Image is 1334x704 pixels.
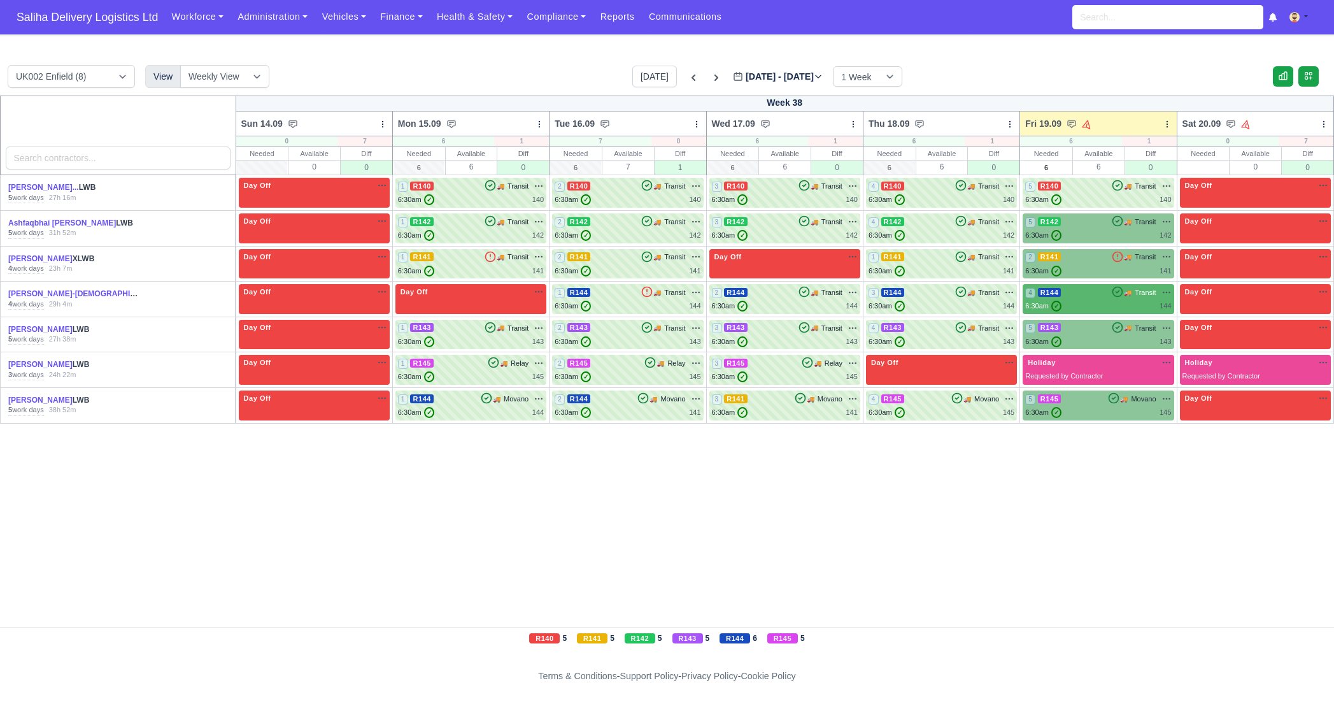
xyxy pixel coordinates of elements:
span: 🚚 [656,359,664,368]
span: R142 [724,217,748,226]
span: 🚚 [811,323,818,333]
a: [PERSON_NAME]-[DEMOGRAPHIC_DATA]... [8,289,169,298]
div: LWB [8,324,141,335]
span: Relay [667,358,685,369]
div: 6:30am [1025,266,1061,277]
div: XLWB [8,254,141,264]
a: Administration [231,4,315,29]
span: Day Off [241,217,274,226]
span: 1 [555,288,565,298]
span: Transit [978,323,999,334]
a: Vehicles [315,4,373,29]
span: Movano [974,394,999,405]
span: 1 [398,182,408,192]
div: 6 [916,160,968,173]
button: [DATE] [632,66,677,87]
a: Support Policy [620,671,679,681]
strong: 5 [8,194,12,201]
span: 🚚 [653,217,661,227]
span: 🚚 [1124,288,1132,298]
span: Tue 16.09 [555,117,595,130]
div: 23h 7m [49,264,73,274]
div: 6 [707,136,808,147]
div: 1 [965,136,1019,147]
span: 🚚 [967,323,975,333]
strong: 4 [8,264,12,272]
input: Search... [1072,5,1263,29]
div: Diff [811,147,863,160]
span: 🚚 [500,359,507,368]
div: Needed [1020,147,1072,160]
div: 6:30am [555,336,591,347]
a: Health & Safety [430,4,520,29]
span: 1 [398,323,408,333]
span: 2 [555,359,565,369]
a: Reports [593,4,641,29]
div: LWB [8,182,141,193]
span: 🚚 [967,182,975,191]
span: R141 [881,252,905,261]
span: Transit [664,287,685,298]
div: 143 [532,336,544,347]
span: Transit [507,181,529,192]
span: Day Off [241,181,274,190]
div: 140 [689,194,700,205]
a: Saliha Delivery Logistics Ltd [10,5,164,30]
span: 🚚 [497,252,504,262]
strong: 5 [8,335,12,343]
span: 🚚 [653,323,661,333]
span: Sat 20.09 [1182,117,1221,130]
span: Transit [664,181,685,192]
span: Transit [1135,252,1156,262]
div: 6:30am [398,230,434,241]
span: Day Off [241,252,274,261]
div: 6:30am [398,266,434,277]
div: 6:30am [712,230,748,241]
span: Movano [818,394,842,405]
span: 2 [555,323,565,333]
div: 6 [393,136,494,147]
div: 143 [1160,336,1171,347]
span: 🚚 [1124,323,1132,333]
span: 🚚 [967,288,975,298]
span: ✓ [1051,336,1061,347]
span: 2 [555,217,565,227]
span: Transit [1135,217,1156,227]
span: ✓ [737,194,748,205]
span: ✓ [895,336,905,347]
div: 7 [337,136,392,147]
strong: 4 [8,300,12,308]
div: 6:30am [1025,301,1061,312]
span: 3 [712,359,722,369]
span: R144 [881,288,905,297]
span: Transit [664,323,685,334]
div: 141 [1003,266,1014,277]
div: 6:30am [398,194,434,205]
div: Needed [1177,147,1230,160]
span: ✓ [737,336,748,347]
div: 6:30am [1025,194,1061,205]
span: ✓ [581,194,591,205]
div: 143 [1003,336,1014,347]
span: Transit [664,217,685,227]
span: ✓ [895,301,905,312]
span: 2 [555,182,565,192]
span: R145 [410,359,434,368]
span: ✓ [581,301,591,312]
div: Available [446,147,497,160]
span: 3 [869,288,879,298]
span: Transit [664,252,685,262]
div: 0 [1125,160,1177,175]
div: Needed [707,147,759,160]
span: R143 [724,323,748,332]
div: Needed [550,147,602,160]
div: LWB [8,218,141,229]
div: 0 [968,160,1019,175]
div: 144 [846,301,858,312]
span: Holiday [1025,358,1058,367]
a: Communications [642,4,729,29]
div: work days [8,264,44,274]
span: 🚚 [1124,217,1132,227]
div: 0 [1230,160,1281,173]
span: 🚚 [497,182,504,191]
